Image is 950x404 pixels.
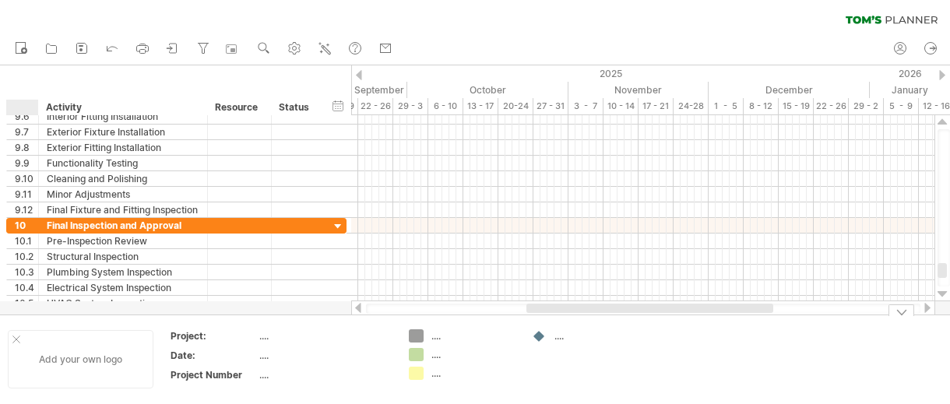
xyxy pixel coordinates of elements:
[15,156,38,170] div: 9.9
[15,296,38,311] div: 10.5
[15,280,38,295] div: 10.4
[215,100,262,115] div: Resource
[554,329,639,343] div: ....
[431,367,516,380] div: ....
[603,98,639,114] div: 10 - 14
[568,98,603,114] div: 3 - 7
[709,98,744,114] div: 1 - 5
[15,202,38,217] div: 9.12
[393,98,428,114] div: 29 - 3
[568,82,709,98] div: November 2025
[358,98,393,114] div: 22 - 26
[171,329,256,343] div: Project:
[674,98,709,114] div: 24-28
[639,98,674,114] div: 17 - 21
[884,98,919,114] div: 5 - 9
[47,296,199,311] div: HVAC System Inspection
[46,100,199,115] div: Activity
[709,82,870,98] div: December 2025
[15,265,38,279] div: 10.3
[744,98,779,114] div: 8 - 12
[47,140,199,155] div: Exterior Fitting Installation
[779,98,814,114] div: 15 - 19
[47,249,199,264] div: Structural Inspection
[407,82,568,98] div: October 2025
[259,349,390,362] div: ....
[15,140,38,155] div: 9.8
[47,109,199,124] div: Interior Fitting Installation
[171,349,256,362] div: Date:
[498,98,533,114] div: 20-24
[47,280,199,295] div: Electrical System Inspection
[47,187,199,202] div: Minor Adjustments
[171,368,256,381] div: Project Number
[47,125,199,139] div: Exterior Fixture Installation
[431,348,516,361] div: ....
[15,171,38,186] div: 9.10
[259,329,390,343] div: ....
[259,368,390,381] div: ....
[15,109,38,124] div: 9.6
[814,98,849,114] div: 22 - 26
[15,234,38,248] div: 10.1
[279,100,313,115] div: Status
[15,218,38,233] div: 10
[47,202,199,217] div: Final Fixture and Fitting Inspection
[849,98,884,114] div: 29 - 2
[47,265,199,279] div: Plumbing System Inspection
[533,98,568,114] div: 27 - 31
[47,171,199,186] div: Cleaning and Polishing
[15,187,38,202] div: 9.11
[888,304,914,316] div: hide legend
[428,98,463,114] div: 6 - 10
[463,98,498,114] div: 13 - 17
[47,218,199,233] div: Final Inspection and Approval
[47,234,199,248] div: Pre-Inspection Review
[47,156,199,170] div: Functionality Testing
[15,249,38,264] div: 10.2
[15,125,38,139] div: 9.7
[431,329,516,343] div: ....
[8,330,153,388] div: Add your own logo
